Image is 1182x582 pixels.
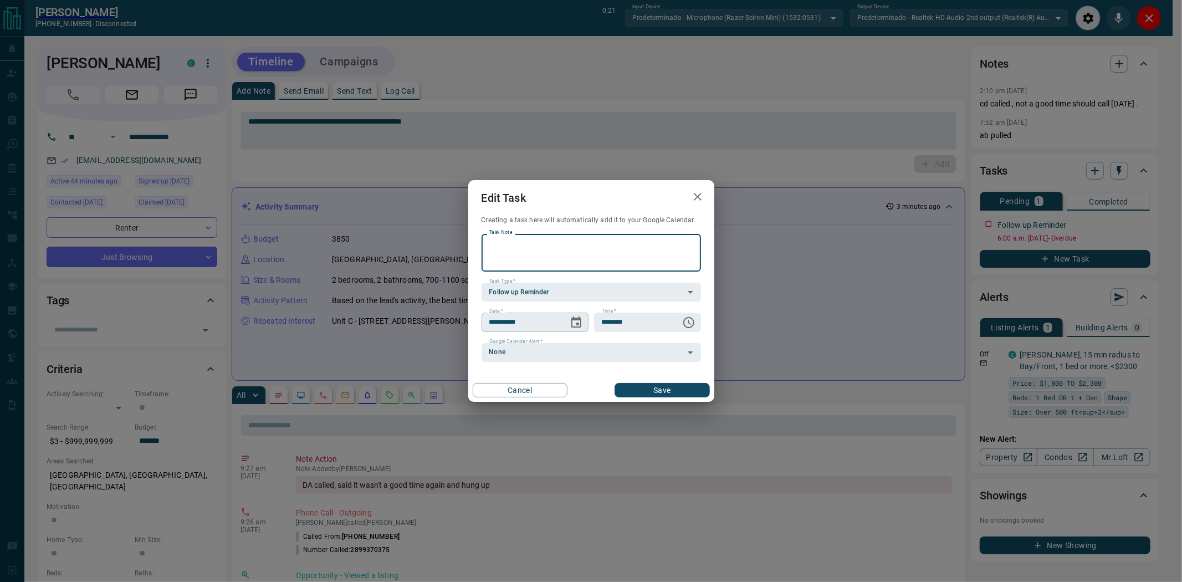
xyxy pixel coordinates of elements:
[489,338,543,345] label: Google Calendar Alert
[489,308,503,315] label: Date
[482,343,701,362] div: None
[489,229,512,236] label: Task Note
[468,180,539,216] h2: Edit Task
[482,283,701,302] div: Follow up Reminder
[602,308,616,315] label: Time
[473,383,567,397] button: Cancel
[565,312,587,334] button: Choose date, selected date is Aug 15, 2025
[615,383,709,397] button: Save
[489,278,515,285] label: Task Type
[482,216,701,225] p: Creating a task here will automatically add it to your Google Calendar.
[678,312,700,334] button: Choose time, selected time is 6:00 AM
